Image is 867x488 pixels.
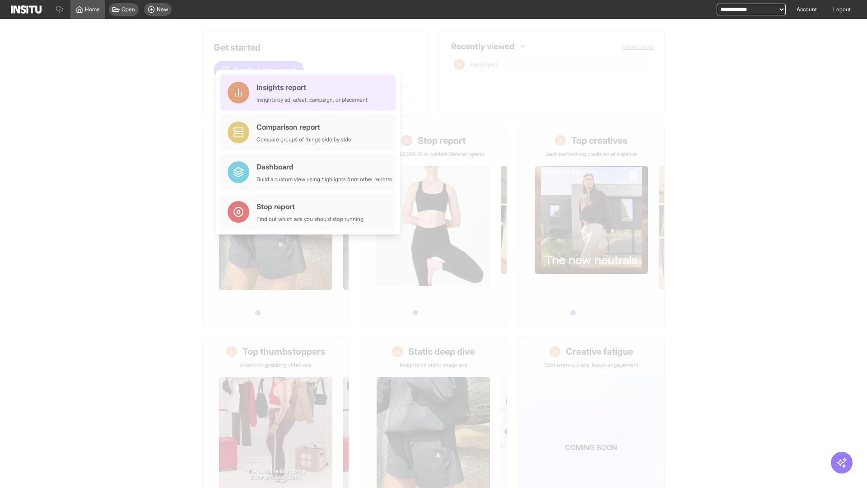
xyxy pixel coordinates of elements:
[256,201,364,212] div: Stop report
[85,6,100,13] span: Home
[256,161,392,172] div: Dashboard
[256,122,351,132] div: Comparison report
[157,6,168,13] span: New
[256,96,368,103] div: Insights by ad, adset, campaign, or placement
[256,136,351,143] div: Compare groups of things side by side
[256,176,392,183] div: Build a custom view using highlights from other reports
[11,5,42,14] img: Logo
[256,82,368,93] div: Insights report
[256,216,364,223] div: Find out which ads you should stop running
[121,6,135,13] span: Open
